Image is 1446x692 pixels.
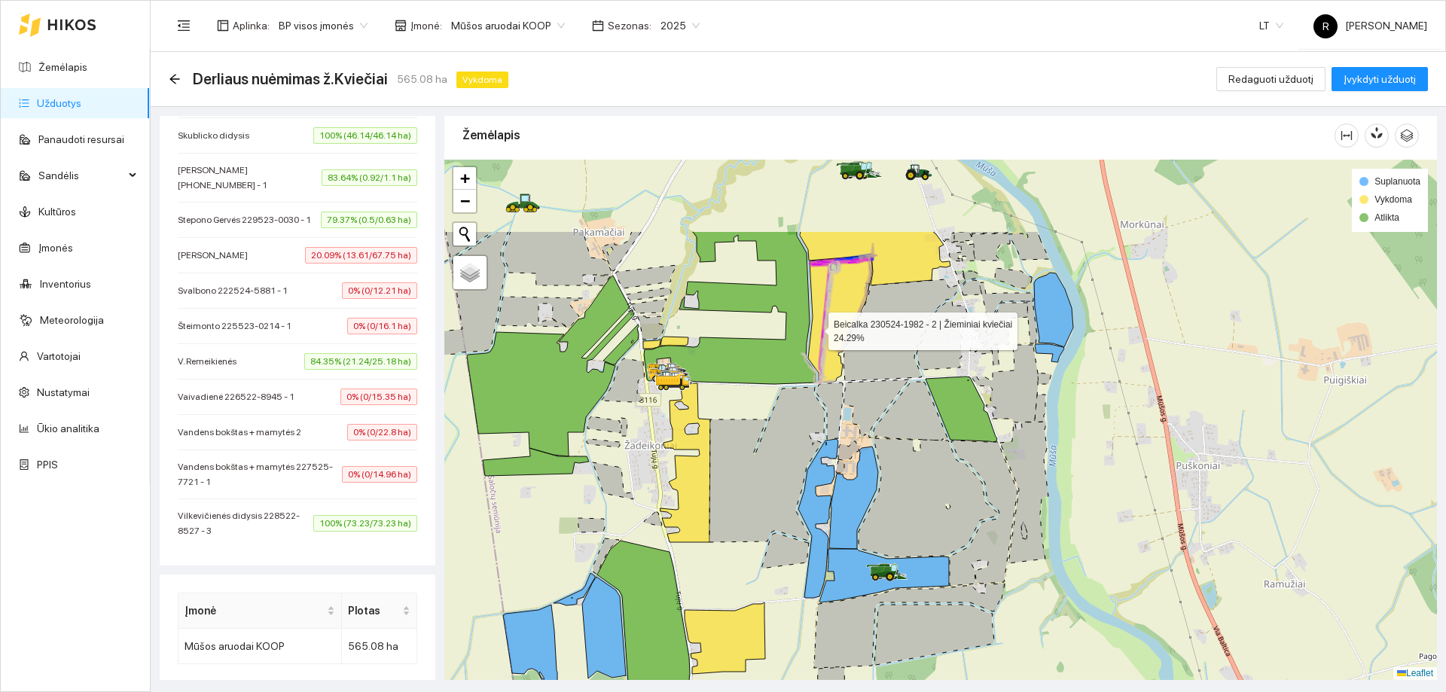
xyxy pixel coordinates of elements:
[178,283,295,298] span: Svalbono 222524-5881 - 1
[178,248,255,263] span: [PERSON_NAME]
[342,593,417,629] th: this column's title is Plotas,this column is sortable
[178,163,322,193] span: [PERSON_NAME] [PHONE_NUMBER] - 1
[185,602,324,619] span: Įmonė
[178,354,244,369] span: V. Remeikienės
[178,212,319,227] span: Stepono Gervės 229523-0030 - 1
[178,128,257,143] span: Skublicko didysis
[178,389,302,404] span: Vaivadienė 226522-8945 - 1
[462,114,1335,157] div: Žemėlapis
[37,459,58,471] a: PPIS
[1335,130,1358,142] span: column-width
[37,386,90,398] a: Nustatymai
[1216,67,1325,91] button: Redaguoti užduotį
[1228,71,1313,87] span: Redaguoti užduotį
[1313,20,1427,32] span: [PERSON_NAME]
[410,17,442,34] span: Įmonė :
[592,20,604,32] span: calendar
[342,466,417,483] span: 0% (0/14.96 ha)
[453,223,476,245] button: Initiate a new search
[38,61,87,73] a: Žemėlapis
[397,71,447,87] span: 565.08 ha
[40,278,91,290] a: Inventorius
[342,282,417,299] span: 0% (0/12.21 ha)
[178,459,342,489] span: Vandens bokštas + mamytės 227525-7721 - 1
[40,314,104,326] a: Meteorologija
[347,424,417,441] span: 0% (0/22.8 ha)
[313,515,417,532] span: 100% (73.23/73.23 ha)
[178,319,299,334] span: Šteimonto 225523-0214 - 1
[322,169,417,186] span: 83.64% (0.92/1.1 ha)
[460,191,470,210] span: −
[1374,212,1399,223] span: Atlikta
[169,11,199,41] button: menu-fold
[608,17,651,34] span: Sezonas :
[217,20,229,32] span: layout
[1259,14,1283,37] span: LT
[38,242,73,254] a: Įmonės
[347,318,417,334] span: 0% (0/16.1 ha)
[178,425,309,440] span: Vandens bokštas + mamytės 2
[1344,71,1416,87] span: Įvykdyti užduotį
[169,73,181,85] span: arrow-left
[37,422,99,434] a: Ūkio analitika
[38,160,124,191] span: Sandėlis
[348,602,399,619] span: Plotas
[178,593,342,629] th: this column's title is Įmonė,this column is sortable
[1374,176,1420,187] span: Suplanuota
[178,508,313,538] span: Vilkevičienės didysis 228522-8527 - 3
[1216,73,1325,85] a: Redaguoti užduotį
[1322,14,1329,38] span: R
[38,206,76,218] a: Kultūros
[304,353,417,370] span: 84.35% (21.24/25.18 ha)
[37,97,81,109] a: Užduotys
[37,350,81,362] a: Vartotojai
[321,212,417,228] span: 79.37% (0.5/0.63 ha)
[169,73,181,86] div: Atgal
[451,14,565,37] span: Mūšos aruodai KOOP
[453,167,476,190] a: Zoom in
[193,67,388,91] span: Derliaus nuėmimas ž.Kviečiai
[453,190,476,212] a: Zoom out
[340,389,417,405] span: 0% (0/15.35 ha)
[460,169,470,187] span: +
[177,19,191,32] span: menu-fold
[1374,194,1412,205] span: Vykdoma
[38,133,124,145] a: Panaudoti resursai
[178,629,342,664] td: Mūšos aruodai KOOP
[233,17,270,34] span: Aplinka :
[1332,67,1428,91] button: Įvykdyti užduotį
[453,256,487,289] a: Layers
[305,247,417,264] span: 20.09% (13.61/67.75 ha)
[342,629,417,664] td: 565.08 ha
[395,20,407,32] span: shop
[279,14,368,37] span: BP visos įmonės
[1335,123,1359,148] button: column-width
[313,127,417,144] span: 100% (46.14/46.14 ha)
[660,14,700,37] span: 2025
[456,72,508,88] span: Vykdoma
[1397,668,1433,678] a: Leaflet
